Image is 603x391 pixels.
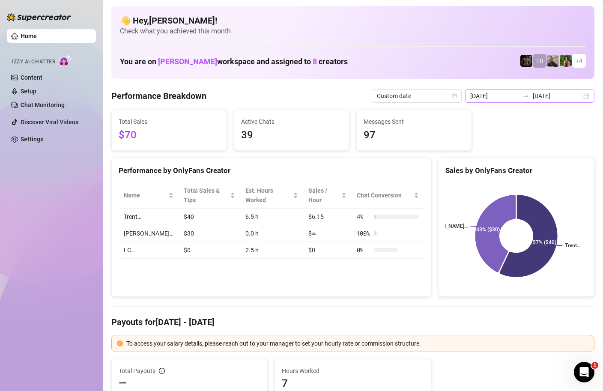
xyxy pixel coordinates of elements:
[119,225,179,242] td: [PERSON_NAME]…
[574,362,594,382] iframe: Intercom live chat
[124,191,167,200] span: Name
[179,182,240,209] th: Total Sales & Tips
[520,55,532,67] img: Trent
[536,56,543,66] span: TR
[357,191,412,200] span: Chat Conversion
[245,186,291,205] div: Est. Hours Worked
[21,88,36,95] a: Setup
[470,91,519,101] input: Start date
[119,209,179,225] td: Trent…
[313,57,317,66] span: 8
[241,117,342,126] span: Active Chats
[357,229,370,238] span: 100 %
[119,242,179,259] td: LC…
[117,340,123,346] span: exclamation-circle
[111,316,594,328] h4: Payouts for [DATE] - [DATE]
[357,245,370,255] span: 0 %
[179,225,240,242] td: $30
[303,182,351,209] th: Sales / Hour
[21,136,43,143] a: Settings
[159,368,165,374] span: info-circle
[522,93,529,99] span: to
[308,186,339,205] span: Sales / Hour
[282,376,424,390] span: 7
[21,101,65,108] a: Chat Monitoring
[576,56,582,66] span: + 4
[21,74,42,81] a: Content
[240,209,303,225] td: 6.5 h
[377,90,457,102] span: Custom date
[547,55,559,67] img: LC
[184,186,228,205] span: Total Sales & Tips
[425,224,468,230] text: [PERSON_NAME]…
[119,366,155,376] span: Total Payouts
[7,13,71,21] img: logo-BBDzfeDw.svg
[120,27,586,36] span: Check what you achieved this month
[119,117,220,126] span: Total Sales
[241,127,342,143] span: 39
[179,242,240,259] td: $0
[21,119,78,125] a: Discover Viral Videos
[119,127,220,143] span: $70
[158,57,217,66] span: [PERSON_NAME]
[564,243,580,249] text: Trent…
[119,376,127,390] span: —
[119,182,179,209] th: Name
[357,212,370,221] span: 4 %
[120,57,348,66] h1: You are on workspace and assigned to creators
[120,15,586,27] h4: 👋 Hey, [PERSON_NAME] !
[591,362,598,369] span: 1
[12,58,55,66] span: Izzy AI Chatter
[179,209,240,225] td: $40
[111,90,206,102] h4: Performance Breakdown
[282,366,424,376] span: Hours Worked
[364,117,465,126] span: Messages Sent
[59,54,72,67] img: AI Chatter
[240,242,303,259] td: 2.5 h
[533,91,582,101] input: End date
[522,93,529,99] span: swap-right
[303,209,351,225] td: $6.15
[452,93,457,98] span: calendar
[119,165,424,176] div: Performance by OnlyFans Creator
[352,182,424,209] th: Chat Conversion
[364,127,465,143] span: 97
[240,225,303,242] td: 0.0 h
[126,339,589,348] div: To access your salary details, please reach out to your manager to set your hourly rate or commis...
[560,55,572,67] img: Nathaniel
[445,165,587,176] div: Sales by OnlyFans Creator
[303,225,351,242] td: $∞
[303,242,351,259] td: $0
[21,33,37,39] a: Home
